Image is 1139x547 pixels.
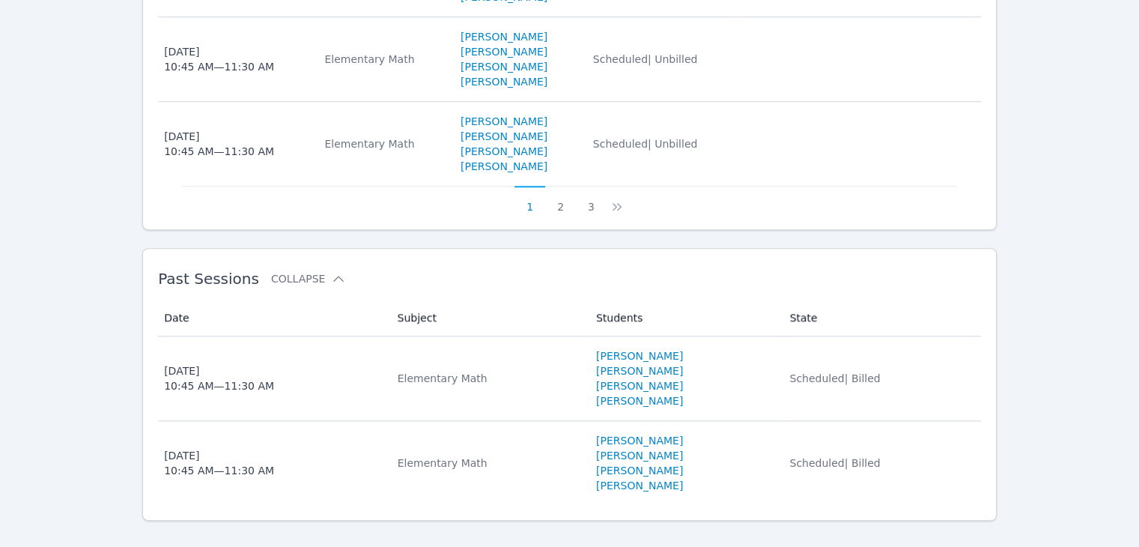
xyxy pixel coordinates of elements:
[158,336,981,421] tr: [DATE]10:45 AM—11:30 AMElementary Math[PERSON_NAME][PERSON_NAME][PERSON_NAME][PERSON_NAME]Schedul...
[461,44,547,59] a: [PERSON_NAME]
[596,363,683,378] a: [PERSON_NAME]
[461,144,547,159] a: [PERSON_NAME]
[158,270,259,288] span: Past Sessions
[461,159,547,174] a: [PERSON_NAME]
[514,186,545,214] button: 1
[545,186,576,214] button: 2
[789,457,880,469] span: Scheduled | Billed
[164,363,274,393] div: [DATE] 10:45 AM — 11:30 AM
[596,448,683,463] a: [PERSON_NAME]
[461,29,547,44] a: [PERSON_NAME]
[389,300,587,336] th: Subject
[596,433,683,448] a: [PERSON_NAME]
[596,348,683,363] a: [PERSON_NAME]
[164,44,274,74] div: [DATE] 10:45 AM — 11:30 AM
[461,114,547,129] a: [PERSON_NAME]
[780,300,980,336] th: State
[271,271,346,286] button: Collapse
[596,393,683,408] a: [PERSON_NAME]
[398,371,578,386] div: Elementary Math
[461,59,547,74] a: [PERSON_NAME]
[158,300,388,336] th: Date
[324,52,443,67] div: Elementary Math
[164,129,274,159] div: [DATE] 10:45 AM — 11:30 AM
[398,456,578,471] div: Elementary Math
[158,421,981,505] tr: [DATE]10:45 AM—11:30 AMElementary Math[PERSON_NAME][PERSON_NAME][PERSON_NAME][PERSON_NAME]Schedul...
[593,138,698,150] span: Scheduled | Unbilled
[576,186,607,214] button: 3
[593,53,698,65] span: Scheduled | Unbilled
[461,74,547,89] a: [PERSON_NAME]
[789,372,880,384] span: Scheduled | Billed
[164,448,274,478] div: [DATE] 10:45 AM — 11:30 AM
[596,463,683,478] a: [PERSON_NAME]
[324,136,443,151] div: Elementary Math
[587,300,780,336] th: Students
[158,17,981,102] tr: [DATE]10:45 AM—11:30 AMElementary Math[PERSON_NAME][PERSON_NAME][PERSON_NAME][PERSON_NAME]Schedul...
[596,378,683,393] a: [PERSON_NAME]
[596,478,683,493] a: [PERSON_NAME]
[158,102,981,186] tr: [DATE]10:45 AM—11:30 AMElementary Math[PERSON_NAME][PERSON_NAME][PERSON_NAME][PERSON_NAME]Schedul...
[461,129,547,144] a: [PERSON_NAME]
